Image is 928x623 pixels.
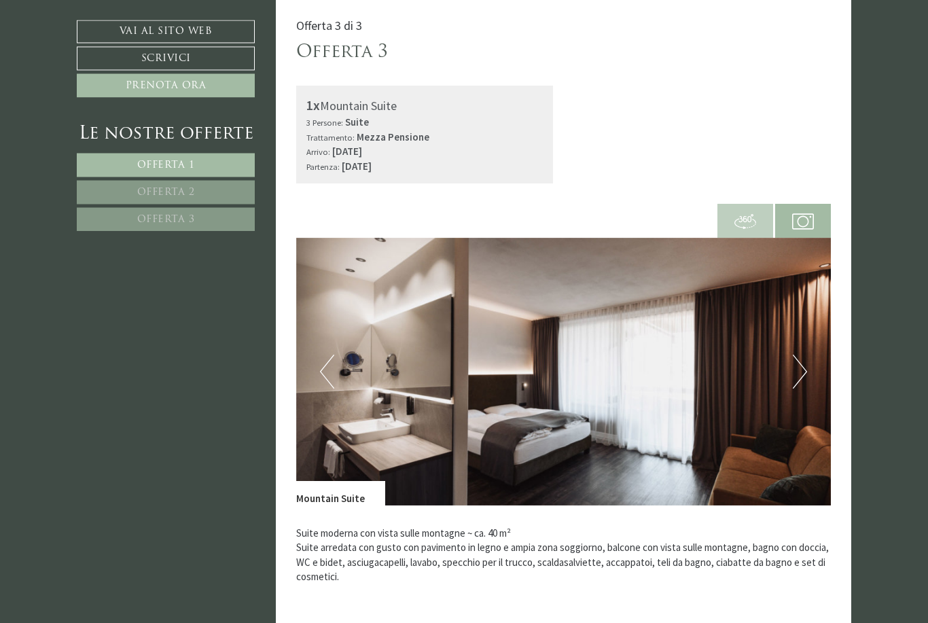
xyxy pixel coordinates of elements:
[734,211,756,233] img: 360-grad.svg
[296,41,388,66] div: Offerta 3
[306,118,343,128] small: 3 Persone:
[245,10,291,32] div: [DATE]
[306,96,543,116] div: Mountain Suite
[77,47,255,71] a: Scrivici
[296,482,385,506] div: Mountain Suite
[20,63,180,72] small: 21:34
[77,122,255,147] div: Le nostre offerte
[306,97,320,114] b: 1x
[345,116,369,129] b: Suite
[137,160,195,171] span: Offerta 1
[137,215,195,225] span: Offerta 3
[332,145,362,158] b: [DATE]
[306,162,340,173] small: Partenza:
[10,36,187,75] div: Buon giorno, come possiamo aiutarla?
[793,355,807,389] button: Next
[296,18,362,34] span: Offerta 3 di 3
[20,39,180,49] div: Montis – Active Nature Spa
[792,211,814,233] img: camera.svg
[357,131,429,144] b: Mezza Pensione
[461,358,536,382] button: Invia
[296,238,832,506] img: image
[342,160,372,173] b: [DATE]
[296,527,832,599] p: Suite moderna con vista sulle montagne ~ ca. 40 m² Suite arredata con gusto con pavimento in legn...
[306,147,330,158] small: Arrivo:
[77,20,255,43] a: Vai al sito web
[306,132,355,143] small: Trattamento:
[320,355,334,389] button: Previous
[137,188,195,198] span: Offerta 2
[77,74,255,98] a: Prenota ora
